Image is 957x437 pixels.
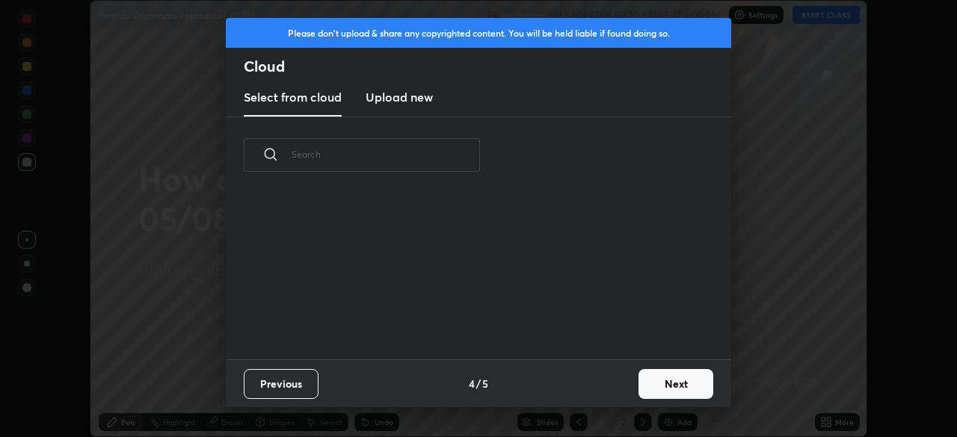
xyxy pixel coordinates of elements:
h4: / [476,376,481,391]
button: Next [638,369,713,399]
h3: Select from cloud [244,88,342,106]
h2: Cloud [244,57,731,76]
input: Search [292,123,480,186]
h3: Upload new [366,88,433,106]
button: Previous [244,369,319,399]
div: Please don't upload & share any copyrighted content. You will be held liable if found doing so. [226,18,731,48]
h4: 4 [469,376,475,391]
h4: 5 [482,376,488,391]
